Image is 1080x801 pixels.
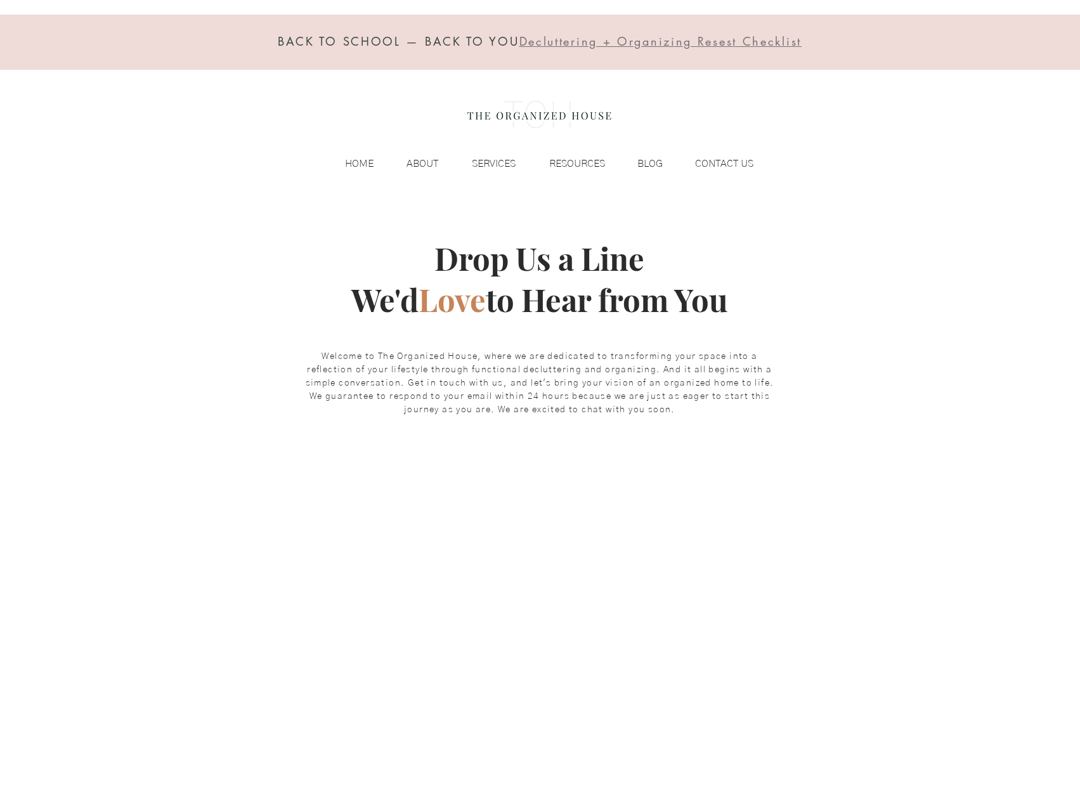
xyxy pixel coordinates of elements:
[689,154,760,173] p: CONTACT US
[522,154,611,173] a: RESOURCES
[339,154,380,173] p: HOME
[631,154,669,173] p: BLOG
[419,278,486,320] span: Love
[319,154,380,173] a: HOME
[543,154,611,173] p: RESOURCES
[465,154,522,173] p: SERVICES
[462,89,617,140] img: the organized house
[319,154,760,173] nav: Site
[611,154,669,173] a: BLOG
[306,352,774,414] span: Welcome to The Organized House, where we are dedicated to transforming your space into a reflecti...
[445,154,522,173] a: SERVICES
[278,34,519,49] span: BACK TO SCHOOL — BACK TO YOU
[519,34,802,49] span: Decluttering + Organizing Resest Checklist
[669,154,760,173] a: CONTACT US
[519,37,802,48] a: Decluttering + Organizing Resest Checklist
[400,154,445,173] p: ABOUT
[351,237,728,320] span: Drop Us a Line We'd to Hear from You
[380,154,445,173] a: ABOUT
